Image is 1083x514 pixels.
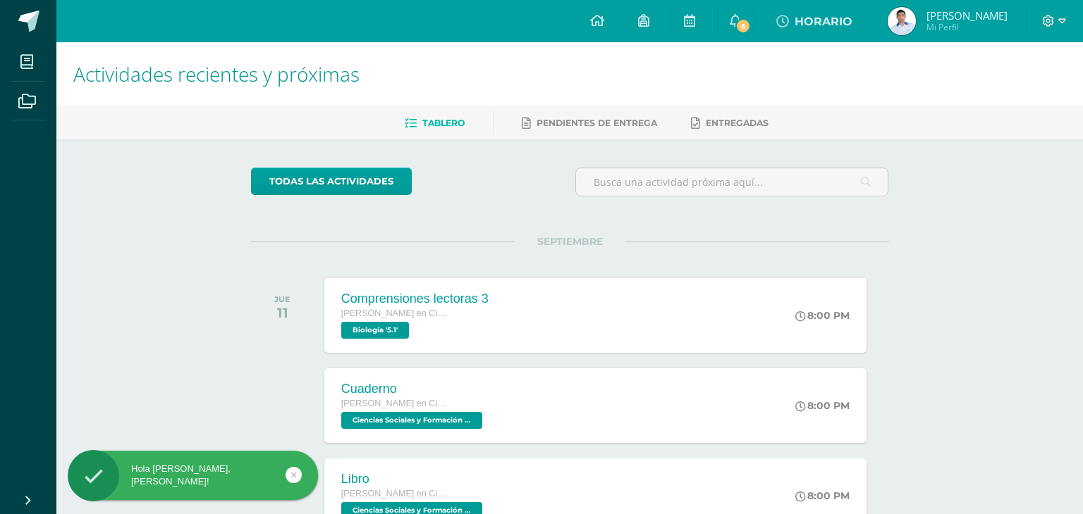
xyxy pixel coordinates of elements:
div: 11 [274,304,290,321]
div: 8:00 PM [795,489,850,502]
div: Libro [341,472,486,487]
span: [PERSON_NAME] en Ciencias y Letras [341,399,447,408]
input: Busca una actividad próxima aquí... [576,168,888,196]
span: [PERSON_NAME] en Ciencias y Letras [341,308,447,318]
div: Cuaderno [341,382,486,396]
span: [PERSON_NAME] en Ciencias y Letras [341,489,447,499]
span: Pendientes de entrega [537,118,657,128]
a: Tablero [405,112,465,134]
div: JUE [274,294,290,304]
span: Tablero [422,118,465,128]
span: Actividades recientes y próximas [73,61,360,87]
a: Pendientes de entrega [522,112,657,134]
span: HORARIO [795,15,852,28]
a: Entregadas [691,112,769,134]
span: [PERSON_NAME] [926,8,1008,23]
span: Biología '5.1' [341,322,409,339]
a: todas las Actividades [251,168,412,195]
span: Ciencias Sociales y Formación Ciudadana 5 '5.1' [341,412,482,429]
div: Comprensiones lectoras 3 [341,292,489,306]
span: Entregadas [706,118,769,128]
span: Mi Perfil [926,21,1008,33]
div: Hola [PERSON_NAME], [PERSON_NAME]! [68,463,318,488]
span: SEPTIEMBRE [515,235,625,248]
div: 8:00 PM [795,399,850,412]
span: 6 [735,18,751,34]
div: 8:00 PM [795,309,850,322]
img: 6ed5506e6d87bd8ebab60dce38c7b054.png [888,7,916,35]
